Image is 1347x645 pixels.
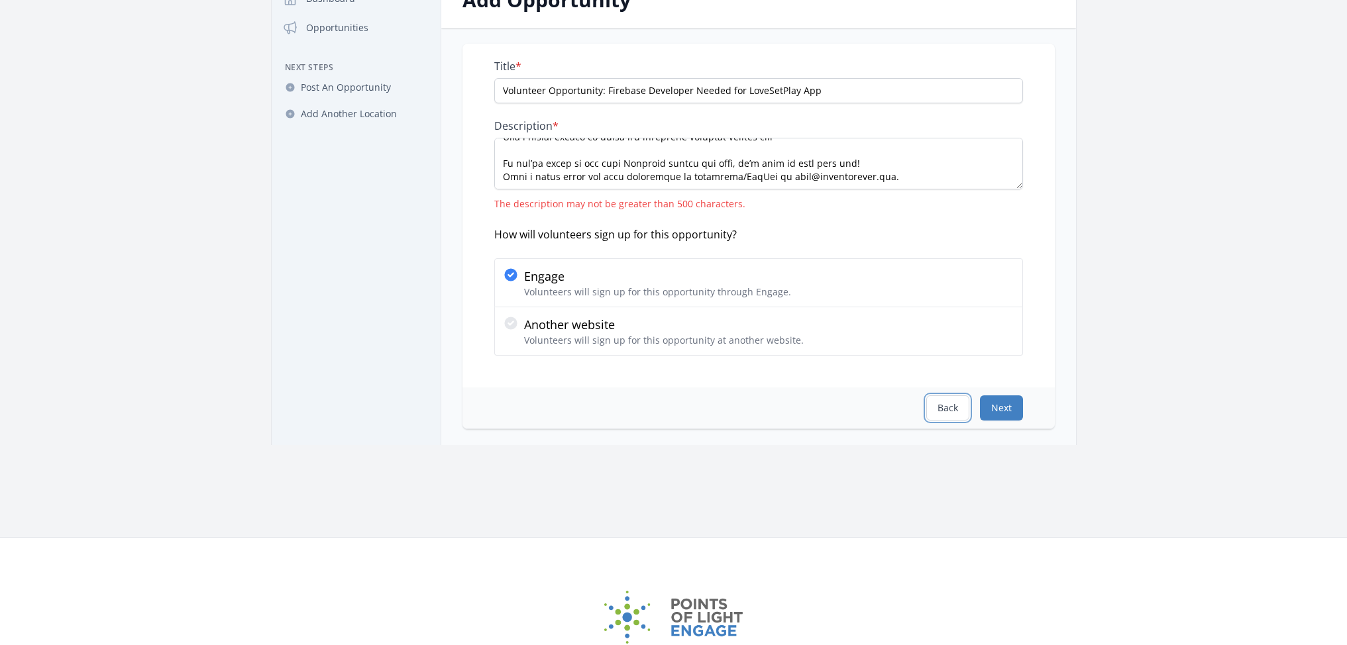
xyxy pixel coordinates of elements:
label: Title [494,60,1023,73]
img: Points of Light Engage [604,591,743,644]
button: Next [980,395,1023,421]
div: How will volunteers sign up for this opportunity? [494,226,1023,242]
button: Back [926,395,969,421]
a: Post An Opportunity [277,75,435,99]
p: Engage [524,267,791,285]
span: Add Another Location [301,107,397,121]
a: Add Another Location [277,102,435,126]
div: The description may not be greater than 500 characters. [494,197,1023,211]
span: Post An Opportunity [301,81,391,94]
h3: Next Steps [277,62,435,73]
p: Volunteers will sign up for this opportunity through Engage. [524,285,791,299]
p: Volunteers will sign up for this opportunity at another website. [524,334,804,347]
p: Another website [524,315,804,334]
label: Description [494,119,1023,132]
a: Opportunities [277,15,435,41]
